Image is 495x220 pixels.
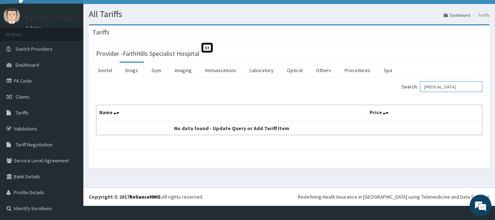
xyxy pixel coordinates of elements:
img: User Image [4,8,20,24]
a: Dashboard [444,12,470,18]
a: Online [25,25,43,30]
textarea: Type your message and hit 'Enter' [4,145,138,170]
span: Dashboard [16,62,39,68]
a: RelianceHMO [129,194,161,200]
span: Tariff Negotiation [16,141,53,148]
span: Tariffs [16,109,29,116]
input: Search: [420,81,482,92]
a: Drugs [120,63,144,78]
img: d_794563401_company_1708531726252_794563401 [13,36,29,54]
h1: All Tariffs [89,9,490,19]
th: Name [96,105,367,122]
p: FaithHills Hospital [25,15,77,22]
footer: All rights reserved. [83,187,495,206]
h3: Tariffs [92,29,109,36]
strong: Copyright © 2017 . [89,194,162,200]
td: No data found - Update Query or Add Tariff Item [96,121,367,135]
a: Dental [92,63,118,78]
span: We're online! [42,65,100,138]
span: St [201,43,213,53]
a: Imaging [169,63,197,78]
a: Spa [378,63,398,78]
a: Procedures [339,63,376,78]
a: Laboratory [244,63,279,78]
a: Optical [281,63,308,78]
li: Tariffs [471,12,490,18]
div: Minimize live chat window [119,4,136,21]
span: Switch Providers [16,46,53,52]
a: Immunizations [199,63,242,78]
div: Redefining Heath Insurance in [GEOGRAPHIC_DATA] using Telemedicine and Data Science! [298,193,490,200]
a: Gym [146,63,167,78]
h3: Provider - FaithHills Specialist Hospital [96,50,199,57]
div: Chat with us now [38,41,122,50]
th: Price [366,105,482,122]
span: Claims [16,94,30,100]
a: Others [310,63,337,78]
label: Search: [402,81,482,92]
